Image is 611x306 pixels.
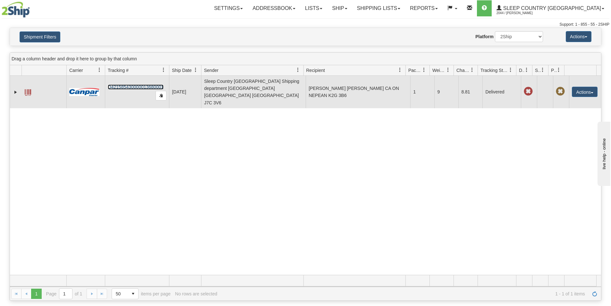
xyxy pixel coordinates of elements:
[2,22,609,27] div: Support: 1 - 855 - 55 - 2SHIP
[2,2,30,18] img: logo2044.jpg
[475,33,494,40] label: Platform
[94,65,105,75] a: Carrier filter column settings
[596,120,610,186] iframe: chat widget
[556,87,565,96] span: Pickup Not Assigned
[410,76,434,108] td: 1
[482,76,521,108] td: Delivered
[175,291,217,296] div: No rows are selected
[535,67,540,74] span: Shipment Issues
[467,65,478,75] a: Charge filter column settings
[419,65,429,75] a: Packages filter column settings
[553,65,564,75] a: Pickup Status filter column settings
[458,76,482,108] td: 8.81
[10,53,601,65] div: grid grouping header
[405,0,443,16] a: Reports
[395,65,405,75] a: Recipient filter column settings
[209,0,248,16] a: Settings
[521,65,532,75] a: Delivery Status filter column settings
[293,65,303,75] a: Sender filter column settings
[566,31,591,42] button: Actions
[432,67,446,74] span: Weight
[204,67,218,74] span: Sender
[480,67,508,74] span: Tracking Status
[59,289,72,299] input: Page 1
[5,5,59,10] div: live help - online
[306,76,410,108] td: [PERSON_NAME] [PERSON_NAME] CA ON NEPEAN K2G 3B6
[496,10,545,16] span: 2044 / [PERSON_NAME]
[505,65,516,75] a: Tracking Status filter column settings
[492,0,609,16] a: Sleep Country [GEOGRAPHIC_DATA] 2044 / [PERSON_NAME]
[69,88,99,96] img: 14 - Canpar
[13,89,19,95] a: Expand
[158,65,169,75] a: Tracking # filter column settings
[31,289,41,299] span: Page 1
[352,0,405,16] a: Shipping lists
[590,289,600,299] a: Refresh
[443,65,454,75] a: Weight filter column settings
[434,76,458,108] td: 9
[172,67,191,74] span: Ship Date
[128,289,138,299] span: select
[156,91,166,101] button: Copy to clipboard
[69,67,83,74] span: Carrier
[46,288,82,299] span: Page of 1
[456,67,470,74] span: Charge
[116,291,124,297] span: 50
[327,0,352,16] a: Ship
[112,288,139,299] span: Page sizes drop down
[112,288,171,299] span: items per page
[551,67,556,74] span: Pickup Status
[300,0,327,16] a: Lists
[190,65,201,75] a: Ship Date filter column settings
[524,87,533,96] span: Late
[20,31,60,42] button: Shipment Filters
[502,5,601,11] span: Sleep Country [GEOGRAPHIC_DATA]
[25,86,31,97] a: Label
[108,84,164,90] a: D421585430000013680001
[408,67,422,74] span: Packages
[222,291,585,296] span: 1 - 1 of 1 items
[306,67,325,74] span: Recipient
[169,76,201,108] td: [DATE]
[108,67,129,74] span: Tracking #
[248,0,300,16] a: Addressbook
[572,87,598,97] button: Actions
[537,65,548,75] a: Shipment Issues filter column settings
[201,76,306,108] td: Sleep Country [GEOGRAPHIC_DATA] Shipping department [GEOGRAPHIC_DATA] [GEOGRAPHIC_DATA] [GEOGRAPH...
[519,67,524,74] span: Delivery Status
